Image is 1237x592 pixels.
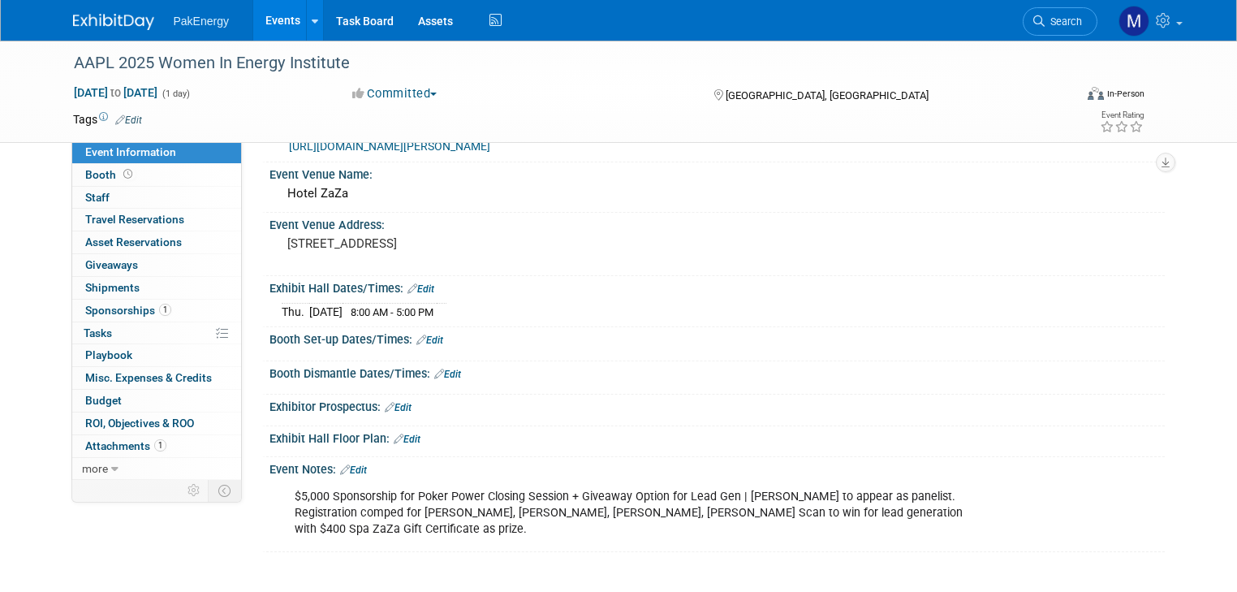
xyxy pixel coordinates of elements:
span: Misc. Expenses & Credits [85,371,212,384]
span: Playbook [85,348,132,361]
span: Travel Reservations [85,213,184,226]
a: Search [1023,7,1097,36]
div: Hotel ZaZa [282,181,1153,206]
span: Giveaways [85,258,138,271]
a: Edit [340,465,367,476]
img: Mary Walker [1118,6,1149,37]
span: Booth not reserved yet [120,168,136,180]
div: Exhibit Hall Floor Plan: [269,426,1165,447]
a: Booth [72,164,241,186]
a: ROI, Objectives & ROO [72,413,241,434]
span: 8:00 AM - 5:00 PM [351,306,433,318]
a: Playbook [72,344,241,366]
a: Edit [407,283,434,295]
a: [URL][DOMAIN_NAME][PERSON_NAME] [289,140,490,153]
div: Booth Set-up Dates/Times: [269,327,1165,348]
td: [DATE] [309,304,343,321]
div: $5,000 Sponsorship for Poker Power Closing Session + Giveaway Option for Lead Gen | [PERSON_NAME]... [283,481,991,546]
a: Misc. Expenses & Credits [72,367,241,389]
a: Giveaways [72,254,241,276]
a: Asset Reservations [72,231,241,253]
span: 1 [154,439,166,452]
a: more [72,458,241,480]
a: Tasks [72,322,241,344]
img: Format-Inperson.png [1088,87,1104,100]
span: Booth [85,168,136,181]
a: Edit [385,402,412,413]
div: Exhibit Hall Dates/Times: [269,276,1165,297]
a: Shipments [72,277,241,299]
div: AAPL 2025 Women In Energy Institute [68,49,1054,78]
a: Edit [434,369,461,380]
span: Attachments [85,439,166,452]
img: ExhibitDay [73,14,154,30]
div: Booth Dismantle Dates/Times: [269,361,1165,382]
div: Event Venue Name: [269,162,1165,183]
pre: [STREET_ADDRESS] [287,236,625,251]
span: Asset Reservations [85,236,182,248]
div: Event Format [986,84,1144,109]
div: Exhibitor Prospectus: [269,395,1165,416]
span: PakEnergy [174,15,229,28]
div: Event Rating [1100,111,1144,119]
a: Sponsorships1 [72,300,241,322]
span: Search [1045,15,1082,28]
span: more [82,462,108,475]
span: Sponsorships [85,304,171,317]
a: Edit [416,335,443,346]
a: Event Information [72,141,241,163]
span: Budget [85,394,122,407]
div: Event Notes: [269,457,1165,478]
span: Shipments [85,281,140,294]
a: Edit [394,434,420,445]
a: Travel Reservations [72,209,241,231]
div: Event Venue Address: [269,213,1165,233]
a: Attachments1 [72,435,241,457]
a: Edit [115,115,142,126]
td: Toggle Event Tabs [208,480,241,501]
div: In-Person [1106,88,1144,100]
span: 1 [159,304,171,316]
td: Personalize Event Tab Strip [180,480,209,501]
span: [DATE] [DATE] [73,85,158,100]
a: Budget [72,390,241,412]
span: (1 day) [161,89,190,99]
td: Thu. [282,304,309,321]
span: ROI, Objectives & ROO [85,417,194,430]
span: Tasks [84,326,112,339]
span: to [108,86,123,99]
a: Staff [72,187,241,209]
button: Committed [347,85,443,102]
span: [GEOGRAPHIC_DATA], [GEOGRAPHIC_DATA] [726,89,929,102]
span: Staff [85,191,110,204]
span: Event Information [85,145,176,158]
td: Tags [73,111,142,127]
